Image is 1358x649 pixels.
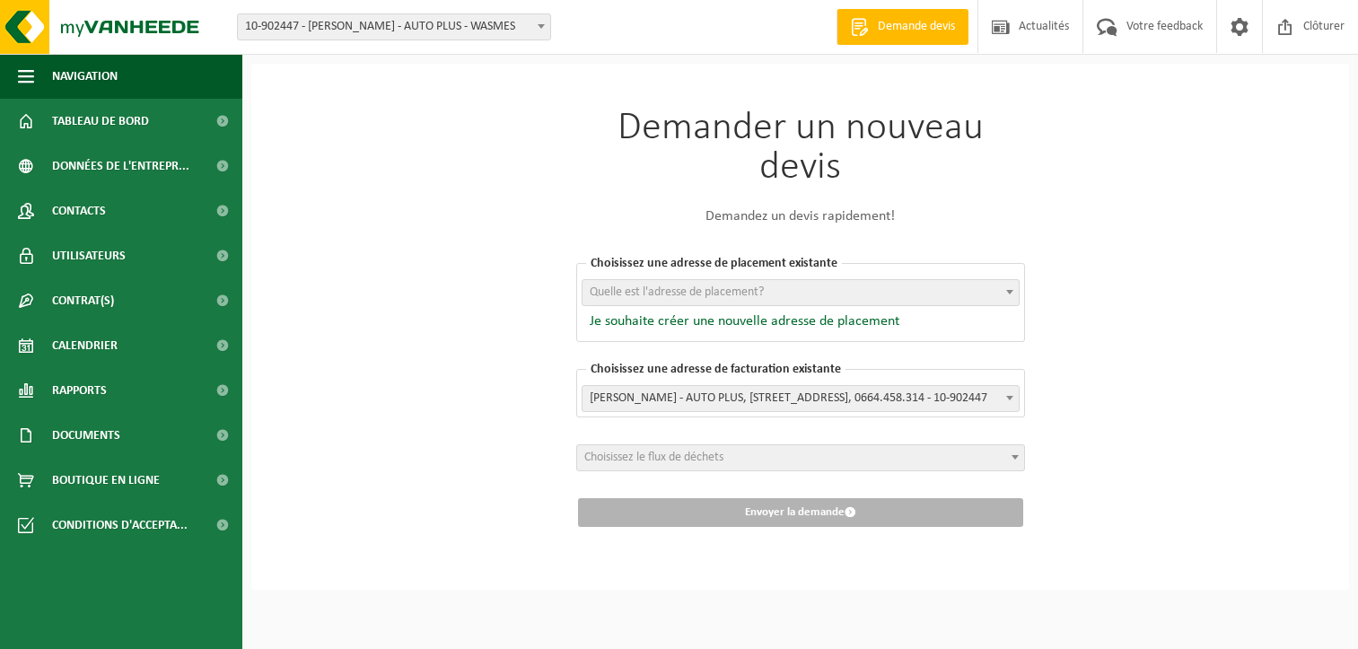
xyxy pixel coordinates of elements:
span: Rapports [52,368,107,413]
span: 10-902447 - MASTROIANNI, MARIO - AUTO PLUS - WASMES [238,14,550,39]
span: Quelle est l'adresse de placement? [590,285,764,299]
span: Choisissez le flux de déchets [584,451,723,464]
span: Contacts [52,189,106,233]
span: MASTROIANNI, MARIO - AUTO PLUS, RUE DE MARCASSE 30, WASMES, 0664.458.314 - 10-902447 [582,385,1020,412]
button: Je souhaite créer une nouvelle adresse de placement [582,312,899,330]
span: Choisissez une adresse de facturation existante [586,363,845,376]
span: Documents [52,413,120,458]
span: Utilisateurs [52,233,126,278]
span: Choisissez une adresse de placement existante [586,257,842,270]
a: Demande devis [837,9,968,45]
button: Envoyer la demande [578,498,1023,527]
span: Données de l'entrepr... [52,144,189,189]
span: 10-902447 - MASTROIANNI, MARIO - AUTO PLUS - WASMES [237,13,551,40]
span: Contrat(s) [52,278,114,323]
span: Calendrier [52,323,118,368]
h1: Demander un nouveau devis [576,109,1025,188]
span: MASTROIANNI, MARIO - AUTO PLUS, RUE DE MARCASSE 30, WASMES, 0664.458.314 - 10-902447 [583,386,1019,411]
span: Navigation [52,54,118,99]
span: Boutique en ligne [52,458,160,503]
span: Conditions d'accepta... [52,503,188,548]
span: Demande devis [873,18,959,36]
span: Tableau de bord [52,99,149,144]
p: Demandez un devis rapidement! [576,206,1025,227]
